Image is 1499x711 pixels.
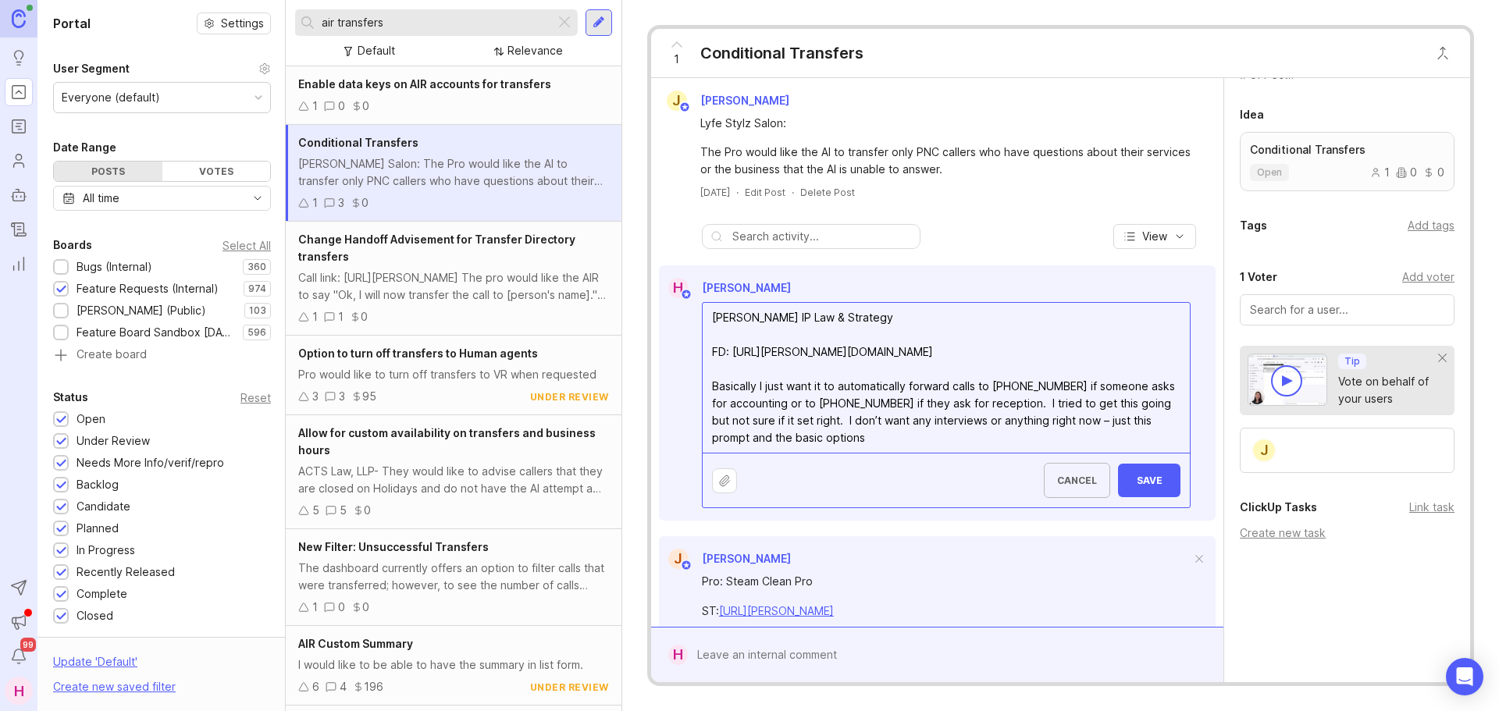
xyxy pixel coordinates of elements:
div: Tags [1240,216,1267,235]
div: J [667,91,687,111]
div: 6 [312,678,319,695]
a: Change Handoff Advisement for Transfer Directory transfersCall link: [URL][PERSON_NAME] The pro w... [286,222,621,336]
div: Votes [162,162,271,181]
div: Reset [240,393,271,402]
a: Ideas [5,44,33,72]
button: Cancel [1044,463,1110,498]
div: 0 [364,502,371,519]
div: The Pro would like the AI to transfer only PNC callers who have questions about their services or... [700,144,1192,178]
div: 5 [340,502,347,519]
a: J[PERSON_NAME] [657,91,802,111]
a: J[PERSON_NAME] [659,549,791,569]
div: under review [530,390,609,403]
div: Recently Released [77,563,175,581]
button: Send to Autopilot [5,574,33,602]
p: Tip [1344,355,1360,368]
a: New Filter: Unsuccessful TransfersThe dashboard currently offers an option to filter calls that w... [286,529,621,626]
div: 0 [338,98,345,115]
div: Pro: Steam Clean Pro [702,573,1191,590]
div: All time [83,190,119,207]
a: Conditional Transfersopen100 [1240,132,1454,191]
div: 0 [362,599,369,616]
div: Idea [1240,105,1264,124]
div: The dashboard currently offers an option to filter calls that were transferred; however, to see t... [298,560,609,594]
div: 3 [339,388,345,405]
h1: Portal [53,14,91,33]
a: Conditional Transfers[PERSON_NAME] Salon: The Pro would like the AI to transfer only PNC callers ... [286,125,621,222]
div: [PERSON_NAME] (Public) [77,302,206,319]
div: H [668,645,688,665]
button: Upload file [712,468,737,493]
p: 103 [249,304,266,317]
span: [PERSON_NAME] [702,281,791,294]
button: Announcements [5,608,33,636]
a: Settings [197,12,271,34]
div: 5 [312,502,319,519]
a: H[PERSON_NAME] [659,278,791,298]
span: Allow for custom availability on transfers and business hours [298,426,596,457]
a: Enable data keys on AIR accounts for transfers100 [286,66,621,125]
div: 95 [362,388,376,405]
div: Open [77,411,105,428]
span: Change Handoff Advisement for Transfer Directory transfers [298,233,575,263]
div: 1 [1370,167,1390,178]
a: Allow for custom availability on transfers and business hoursACTS Law, LLP- They would like to ad... [286,415,621,529]
div: ACTS Law, LLP- They would like to advise callers that they are closed on Holidays and do not have... [298,463,609,497]
div: 3 [338,194,344,212]
a: AIR Custom SummaryI would like to be able to have the summary in list form.64196under review [286,626,621,706]
div: 1 [312,308,318,325]
div: Candidate [77,498,130,515]
span: 1 [674,51,679,68]
a: Changelog [5,215,33,244]
div: Lyfe Stylz Salon: [700,115,1192,132]
div: under review [530,681,609,694]
div: Create new saved filter [53,678,176,695]
textarea: [PERSON_NAME] IP Law & Strategy FD: [URL][PERSON_NAME][DOMAIN_NAME] Basically I just want it to a... [703,303,1190,453]
button: View [1113,224,1196,249]
div: Update ' Default ' [53,653,137,678]
span: AIR Custom Summary [298,637,413,650]
span: [PERSON_NAME] [702,552,791,565]
a: Create board [53,349,271,363]
div: Everyone (default) [62,89,160,106]
div: Vote on behalf of your users [1338,373,1439,407]
div: Boards [53,236,92,254]
div: Needs More Info/verif/repro [77,454,224,471]
div: 0 [338,599,345,616]
div: I would like to be able to have the summary in list form. [298,656,609,674]
div: Add voter [1402,268,1454,286]
div: Backlog [77,476,119,493]
button: Close button [1427,37,1458,69]
span: open [1257,166,1282,179]
div: Link task [1409,499,1454,516]
span: Conditional Transfers [298,136,418,149]
img: video-thumbnail-vote-d41b83416815613422e2ca741bf692cc.jpg [1248,354,1327,406]
time: [DATE] [700,187,730,198]
div: Relevance [507,42,563,59]
div: Default [358,42,395,59]
span: Cancel [1057,475,1097,486]
div: Pro would like to turn off transfers to VR when requested [298,366,609,383]
span: View [1142,229,1167,244]
div: Date Range [53,138,116,157]
div: Closed [77,607,113,624]
input: Search... [322,14,549,31]
div: · [792,186,794,199]
span: Enable data keys on AIR accounts for transfers [298,77,551,91]
div: 0 [361,194,369,212]
a: Portal [5,78,33,106]
img: member badge [680,560,692,571]
div: Delete Post [800,186,855,199]
div: J [668,549,689,569]
div: 0 [1396,167,1417,178]
div: J [1252,438,1276,463]
div: User Segment [53,59,130,78]
div: ClickUp Tasks [1240,498,1317,517]
svg: toggle icon [245,192,270,204]
div: 1 Voter [1240,268,1277,286]
a: [DATE] [700,186,730,199]
a: Roadmaps [5,112,33,140]
div: 1 [312,194,318,212]
span: New Filter: Unsuccessful Transfers [298,540,489,553]
div: Posts [54,162,162,181]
